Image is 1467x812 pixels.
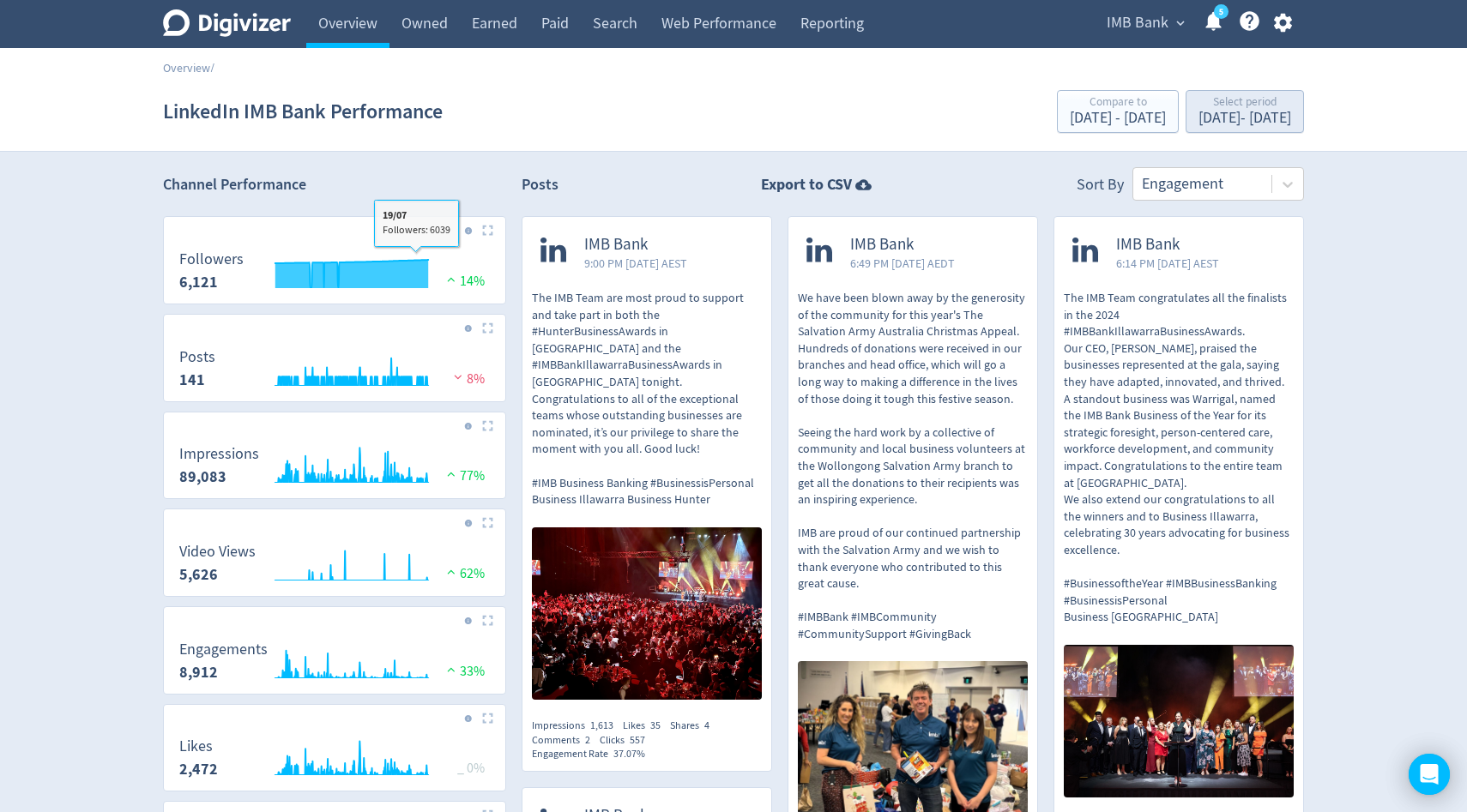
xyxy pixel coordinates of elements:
[179,370,205,390] strong: 141
[1054,217,1303,803] a: IMB Bank6:14 PM [DATE] AESTThe IMB Team congratulates all the finalists in the 2024 #IMBBankIllaw...
[532,719,623,733] div: Impressions
[1186,90,1304,133] button: Select period[DATE]- [DATE]
[1198,111,1291,126] div: [DATE] - [DATE]
[482,615,493,626] img: Placeholder
[163,84,443,139] h1: LinkedIn IMB Bank Performance
[1107,9,1168,37] span: IMB Bank
[171,251,498,297] svg: Followers 6,121
[1077,174,1124,201] div: Sort By
[1198,96,1291,111] div: Select period
[179,466,226,487] strong: 89,083
[443,663,485,680] span: 33%
[457,760,485,777] span: _ 0%
[1409,754,1450,795] div: Open Intercom Messenger
[585,733,590,747] span: 2
[171,446,498,491] svg: Impressions 89,083
[584,235,687,255] span: IMB Bank
[600,733,655,748] div: Clicks
[650,719,661,732] span: 35
[1064,645,1294,798] img: https://media.cf.digivizer.com/images/linkedin-121165075-urn:li:ugcPost:7241358846982553600-a1a26...
[584,255,687,272] span: 9:00 PM [DATE] AEST
[761,174,852,195] strong: Export to CSV
[179,347,215,367] dt: Posts
[179,542,256,562] dt: Video Views
[163,174,506,195] h2: Channel Performance
[850,255,955,272] span: 6:49 PM [DATE] AEDT
[532,733,600,748] div: Comments
[171,641,498,687] svg: Engagements 8,912
[450,370,467,383] img: negative-performance.svg
[482,322,493,334] img: Placeholder
[1173,15,1188,31] span: expand_more
[630,733,645,747] span: 557
[522,217,771,705] a: IMB Bank9:00 PM [DATE] AESTThe IMB Team are most proud to support and take part in both the #Hunt...
[443,663,460,676] img: positive-performance.svg
[704,719,709,732] span: 4
[210,60,214,75] span: /
[443,273,485,290] span: 14%
[179,444,259,464] dt: Impressions
[1070,96,1166,111] div: Compare to
[1057,90,1179,133] button: Compare to[DATE] - [DATE]
[171,738,498,784] svg: Likes 2,472
[532,290,762,508] p: The IMB Team are most proud to support and take part in both the #HunterBusinessAwards in [GEOGRA...
[670,719,719,733] div: Shares
[623,719,670,733] div: Likes
[1116,235,1219,255] span: IMB Bank
[482,225,493,236] img: Placeholder
[482,713,493,724] img: Placeholder
[443,565,485,582] span: 62%
[1070,111,1166,126] div: [DATE] - [DATE]
[1064,290,1294,626] p: The IMB Team congratulates all the finalists in the 2024 #IMBBankIllawarraBusinessAwards. Our CEO...
[522,174,558,201] h2: Posts
[179,272,218,292] strong: 6,121
[450,370,485,388] span: 8%
[443,467,485,484] span: 77%
[179,662,218,683] strong: 8,912
[179,759,218,779] strong: 2,472
[1214,4,1229,19] a: 5
[850,235,955,255] span: IMB Bank
[179,250,244,269] dt: Followers
[179,640,268,659] dt: Engagements
[171,349,498,394] svg: Posts 141
[482,420,493,431] img: Placeholder
[443,273,460,286] img: positive-performance.svg
[1101,9,1189,37] button: IMB Bank
[613,747,645,761] span: 37.07%
[163,60,210,75] a: Overview
[1116,255,1219,272] span: 6:14 PM [DATE] AEST
[1219,6,1223,18] text: 5
[532,747,655,761] div: Engagement Rate
[171,544,498,589] svg: Video Views 5,626
[443,565,460,578] img: positive-performance.svg
[179,737,218,756] dt: Likes
[179,564,218,585] strong: 5,626
[798,290,1028,642] p: We have been blown away by the generosity of the community for this year's The Salvation Army Aus...
[532,527,762,700] img: https://media.cf.digivizer.com/images/linkedin-121165075-urn:li:ugcPost:7240313392236806144-ed259...
[482,517,493,528] img: Placeholder
[443,467,460,480] img: positive-performance.svg
[590,719,613,732] span: 1,613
